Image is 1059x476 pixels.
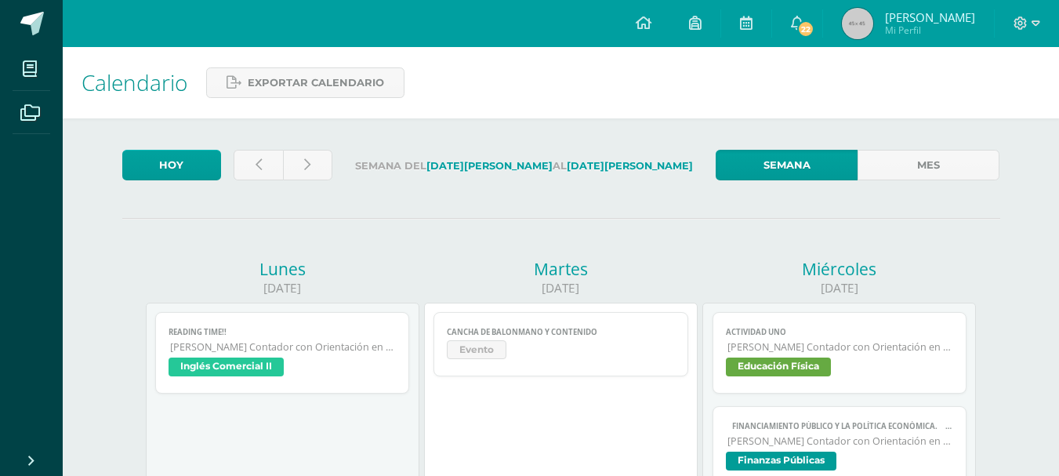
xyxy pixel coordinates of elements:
div: [DATE] [702,280,976,296]
span:  Financiamiento Público y la Política Económica.  Tesorería Nacional. [726,421,954,431]
strong: [DATE][PERSON_NAME] [426,160,553,172]
span: [PERSON_NAME] [885,9,975,25]
span: Inglés Comercial II [169,358,284,376]
a: Mes [858,150,999,180]
div: Martes [424,258,698,280]
span: READING TIME!! [169,327,397,337]
span: Mi Perfil [885,24,975,37]
span: 22 [797,20,814,38]
span: [PERSON_NAME] Contador con Orientación en Computación [170,340,397,354]
a: Semana [716,150,858,180]
strong: [DATE][PERSON_NAME] [567,160,693,172]
span: Finanzas Públicas [726,452,836,471]
a: READING TIME!![PERSON_NAME] Contador con Orientación en ComputaciónInglés Comercial II [155,312,410,394]
div: Lunes [146,258,419,280]
a: Cancha de Balonmano y ContenidoEvento [433,312,688,376]
span: Exportar calendario [248,68,384,97]
div: [DATE] [424,280,698,296]
div: Miércoles [702,258,976,280]
span: Calendario [82,67,187,97]
img: 45x45 [842,8,873,39]
label: Semana del al [345,150,703,182]
a: Hoy [122,150,221,180]
a: Actividad Uno[PERSON_NAME] Contador con Orientación en ComputaciónEducación Física [713,312,967,394]
span: Cancha de Balonmano y Contenido [447,327,675,337]
span: Actividad Uno [726,327,954,337]
span: [PERSON_NAME] Contador con Orientación en Computación [727,340,954,354]
span: Evento [447,340,506,359]
div: [DATE] [146,280,419,296]
span: [PERSON_NAME] Contador con Orientación en Computación [727,434,954,448]
a: Exportar calendario [206,67,404,98]
span: Educación Física [726,358,831,376]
